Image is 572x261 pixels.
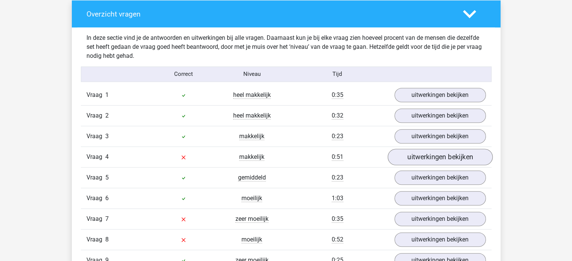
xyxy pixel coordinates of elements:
[105,112,109,119] span: 2
[81,33,492,60] div: In deze sectie vind je de antwoorden en uitwerkingen bij alle vragen. Daarnaast kun je bij elke v...
[394,109,486,123] a: uitwerkingen bekijken
[394,232,486,247] a: uitwerkingen bekijken
[235,215,269,223] span: zeer moeilijk
[105,236,109,243] span: 8
[394,88,486,102] a: uitwerkingen bekijken
[239,133,264,140] span: makkelijk
[332,195,343,202] span: 1:03
[86,173,105,182] span: Vraag
[86,194,105,203] span: Vraag
[86,91,105,100] span: Vraag
[394,129,486,143] a: uitwerkingen bekijken
[218,70,286,78] div: Niveau
[105,91,109,98] span: 1
[233,112,271,119] span: heel makkelijk
[238,174,266,181] span: gemiddeld
[332,215,343,223] span: 0:35
[332,112,343,119] span: 0:32
[105,174,109,181] span: 5
[332,153,343,161] span: 0:51
[394,191,486,205] a: uitwerkingen bekijken
[86,214,105,223] span: Vraag
[241,195,262,202] span: moeilijk
[332,174,343,181] span: 0:23
[86,235,105,244] span: Vraag
[86,111,105,120] span: Vraag
[387,149,492,165] a: uitwerkingen bekijken
[233,91,271,99] span: heel makkelijk
[239,153,264,161] span: makkelijk
[286,70,388,78] div: Tijd
[241,236,262,243] span: moeilijk
[86,10,452,18] h4: Overzicht vragen
[86,132,105,141] span: Vraag
[86,152,105,161] span: Vraag
[332,236,343,243] span: 0:52
[332,91,343,99] span: 0:35
[394,212,486,226] a: uitwerkingen bekijken
[105,133,109,140] span: 3
[105,215,109,222] span: 7
[105,195,109,202] span: 6
[149,70,218,78] div: Correct
[332,133,343,140] span: 0:23
[394,170,486,185] a: uitwerkingen bekijken
[105,153,109,160] span: 4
